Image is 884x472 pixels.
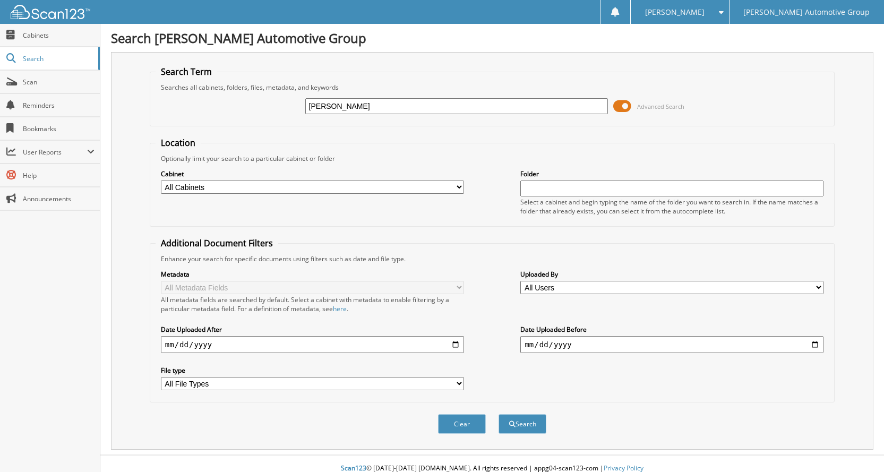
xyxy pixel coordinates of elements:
label: Date Uploaded After [161,325,464,334]
span: Reminders [23,101,95,110]
span: Cabinets [23,31,95,40]
div: Searches all cabinets, folders, files, metadata, and keywords [156,83,829,92]
button: Search [499,414,546,434]
span: [PERSON_NAME] [645,9,705,15]
label: File type [161,366,464,375]
span: User Reports [23,148,87,157]
iframe: Chat Widget [831,421,884,472]
span: Scan [23,78,95,87]
label: Cabinet [161,169,464,178]
div: Optionally limit your search to a particular cabinet or folder [156,154,829,163]
span: Announcements [23,194,95,203]
div: Enhance your search for specific documents using filters such as date and file type. [156,254,829,263]
legend: Additional Document Filters [156,237,278,249]
input: start [161,336,464,353]
button: Clear [438,414,486,434]
label: Date Uploaded Before [520,325,823,334]
div: Select a cabinet and begin typing the name of the folder you want to search in. If the name match... [520,198,823,216]
h1: Search [PERSON_NAME] Automotive Group [111,29,873,47]
label: Folder [520,169,823,178]
span: Search [23,54,93,63]
span: [PERSON_NAME] Automotive Group [743,9,870,15]
span: Help [23,171,95,180]
img: scan123-logo-white.svg [11,5,90,19]
legend: Search Term [156,66,217,78]
label: Metadata [161,270,464,279]
legend: Location [156,137,201,149]
span: Advanced Search [637,102,684,110]
div: All metadata fields are searched by default. Select a cabinet with metadata to enable filtering b... [161,295,464,313]
input: end [520,336,823,353]
a: here [333,304,347,313]
label: Uploaded By [520,270,823,279]
span: Bookmarks [23,124,95,133]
